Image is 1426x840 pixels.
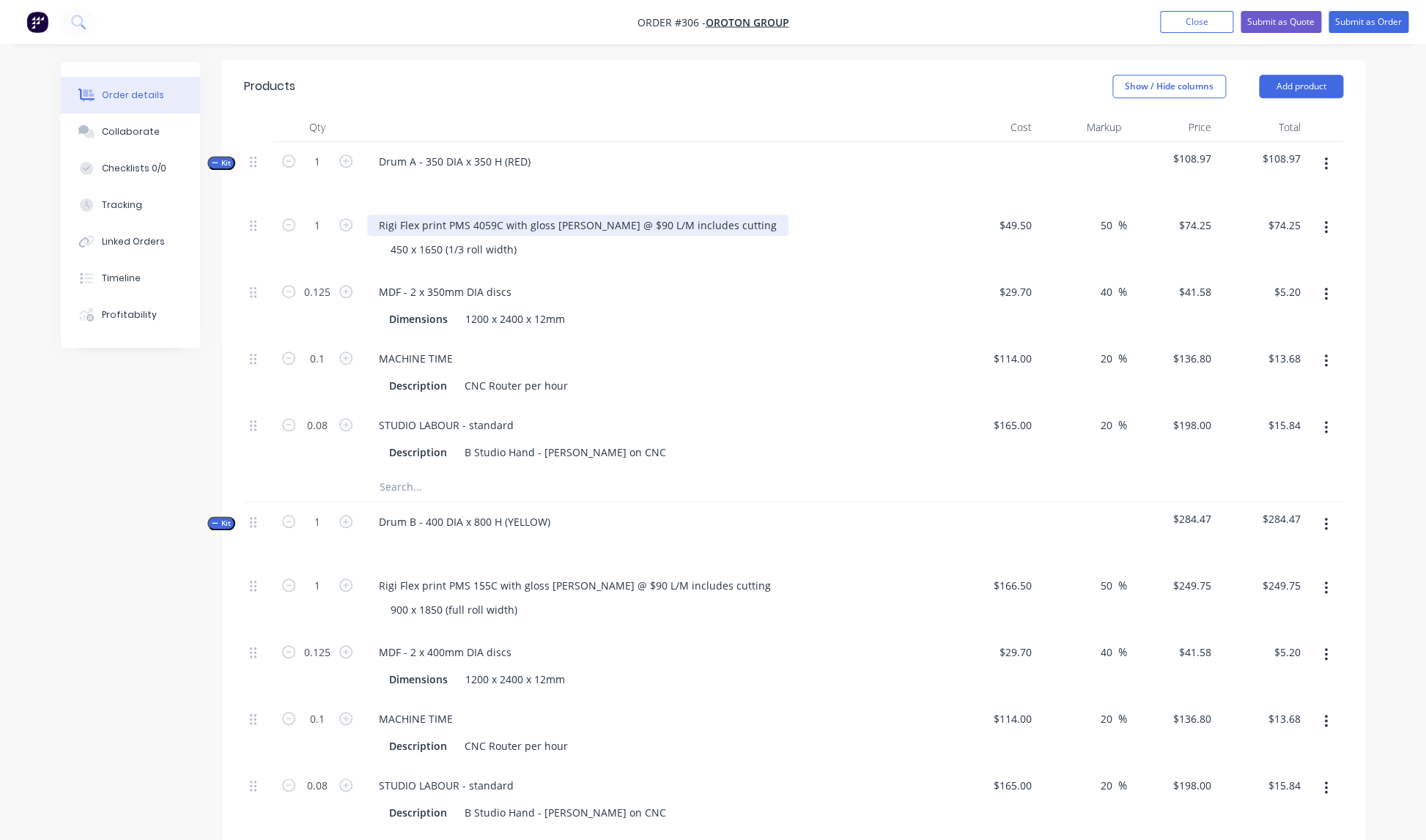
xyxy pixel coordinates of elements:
[383,375,453,396] div: Description
[1223,511,1301,527] span: $284.47
[102,162,166,175] div: Checklists 0/0
[367,348,465,369] div: MACHINE TIME
[102,125,160,138] div: Collaborate
[459,802,672,823] div: B Studio Hand - [PERSON_NAME] on CNC
[1133,511,1211,527] span: $284.47
[61,260,200,297] button: Timeline
[102,89,164,102] div: Order details
[367,511,562,532] div: Drum B - 400 DIA x 800 H (YELLOW)
[61,114,200,150] button: Collaborate
[61,150,200,187] button: Checklists 0/0
[102,272,141,285] div: Timeline
[459,442,672,463] div: B Studio Hand - [PERSON_NAME] on CNC
[459,308,571,330] div: 1200 x 2400 x 12mm
[383,735,453,757] div: Description
[1329,11,1408,33] button: Submit as Order
[102,198,142,212] div: Tracking
[367,215,788,236] div: Rigi Flex print PMS 4059C with gloss [PERSON_NAME] @ $90 L/M includes cutting
[1223,151,1301,166] span: $108.97
[367,575,783,596] div: Rigi Flex print PMS 155C with gloss [PERSON_NAME] @ $90 L/M includes cutting
[367,708,465,729] div: MACHINE TIME
[367,281,523,302] div: MDF - 2 x 350mm DIA discs
[212,518,231,529] span: Kit
[383,308,454,330] div: Dimensions
[244,78,295,95] div: Products
[379,239,528,260] div: 450 x 1650 (1/3 roll width)
[1118,577,1127,594] span: %
[61,187,200,223] button: Tracking
[383,442,453,463] div: Description
[383,669,454,690] div: Dimensions
[207,156,235,170] button: Kit
[102,308,157,321] div: Profitability
[26,11,48,33] img: Factory
[367,775,525,796] div: STUDIO LABOUR - standard
[61,223,200,260] button: Linked Orders
[273,113,361,142] div: Qty
[1118,417,1127,434] span: %
[383,802,453,823] div: Description
[61,297,200,333] button: Profitability
[1118,710,1127,727] span: %
[459,375,574,396] div: CNC Router per hour
[1133,151,1211,166] span: $108.97
[212,157,231,168] span: Kit
[1259,75,1343,98] button: Add product
[1118,777,1127,794] span: %
[459,735,574,757] div: CNC Router per hour
[367,151,542,172] div: Drum A - 350 DIA x 350 H (RED)
[1241,11,1321,33] button: Submit as Quote
[706,15,789,29] a: Oroton Group
[638,15,706,29] span: Order #306 -
[947,113,1038,142] div: Cost
[1112,75,1226,98] button: Show / Hide columns
[1217,113,1307,142] div: Total
[379,599,529,620] div: 900 x 1850 (full roll width)
[1118,644,1127,661] span: %
[1118,350,1127,367] span: %
[379,472,672,502] input: Search...
[1160,11,1233,33] button: Close
[1118,283,1127,300] span: %
[102,235,165,248] div: Linked Orders
[367,642,523,663] div: MDF - 2 x 400mm DIA discs
[459,669,571,690] div: 1200 x 2400 x 12mm
[1127,113,1217,142] div: Price
[61,77,200,114] button: Order details
[207,516,235,530] button: Kit
[1118,217,1127,234] span: %
[367,415,525,436] div: STUDIO LABOUR - standard
[1038,113,1128,142] div: Markup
